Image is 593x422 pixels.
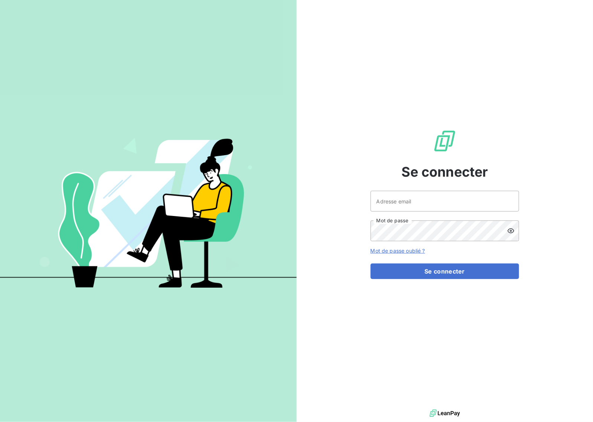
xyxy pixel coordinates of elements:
span: Se connecter [401,162,488,182]
img: Logo LeanPay [433,129,457,153]
a: Mot de passe oublié ? [371,248,425,254]
button: Se connecter [371,264,519,279]
input: placeholder [371,191,519,212]
img: logo [430,408,460,419]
